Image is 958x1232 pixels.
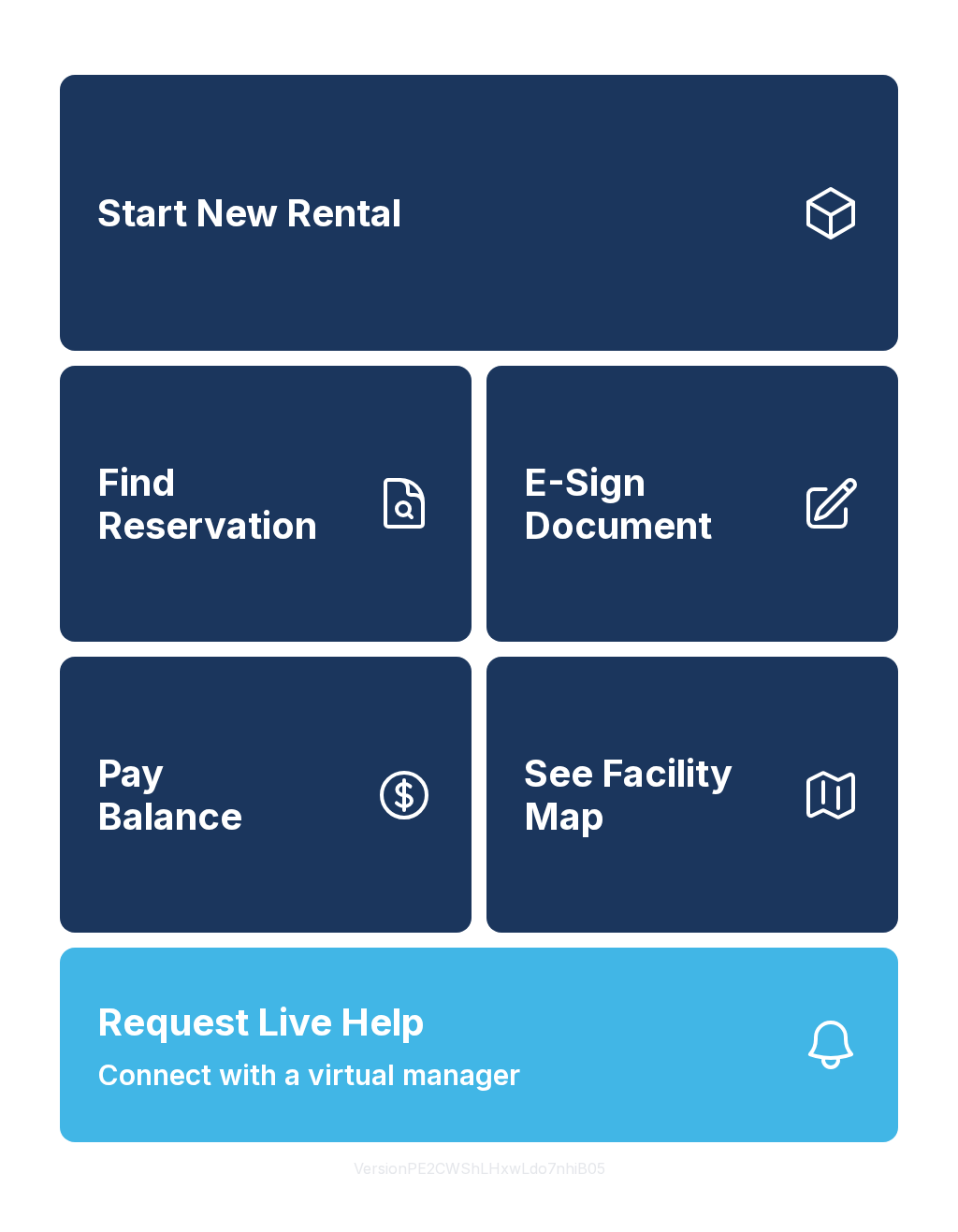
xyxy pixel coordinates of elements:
[486,366,898,642] a: E-Sign Document
[97,461,359,546] span: Find Reservation
[60,366,472,642] a: Find Reservation
[97,1054,520,1096] span: Connect with a virtual manager
[97,994,425,1051] span: Request Live Help
[97,192,401,235] span: Start New Rental
[97,752,242,837] span: Pay Balance
[60,948,898,1142] button: Request Live HelpConnect with a virtual manager
[486,657,898,933] button: See Facility Map
[524,752,786,837] span: See Facility Map
[339,1142,620,1195] button: VersionPE2CWShLHxwLdo7nhiB05
[60,75,898,351] a: Start New Rental
[524,461,786,546] span: E-Sign Document
[60,657,472,933] a: PayBalance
